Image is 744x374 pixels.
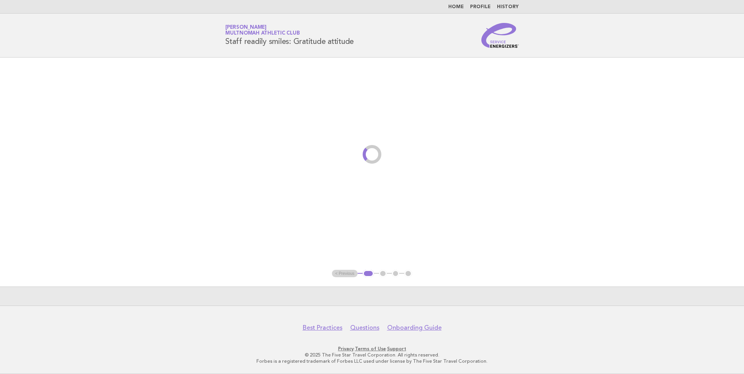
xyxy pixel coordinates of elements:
[481,23,519,48] img: Service Energizers
[303,324,342,332] a: Best Practices
[134,358,610,364] p: Forbes is a registered trademark of Forbes LLC used under license by The Five Star Travel Corpora...
[470,5,491,9] a: Profile
[355,346,386,351] a: Terms of Use
[225,31,300,36] span: Multnomah Athletic Club
[134,352,610,358] p: © 2025 The Five Star Travel Corporation. All rights reserved.
[387,346,406,351] a: Support
[338,346,354,351] a: Privacy
[134,346,610,352] p: · ·
[497,5,519,9] a: History
[448,5,464,9] a: Home
[350,324,379,332] a: Questions
[387,324,442,332] a: Onboarding Guide
[225,25,354,45] h1: Staff readily smiles: Gratitude attitude
[225,25,300,36] a: [PERSON_NAME]Multnomah Athletic Club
